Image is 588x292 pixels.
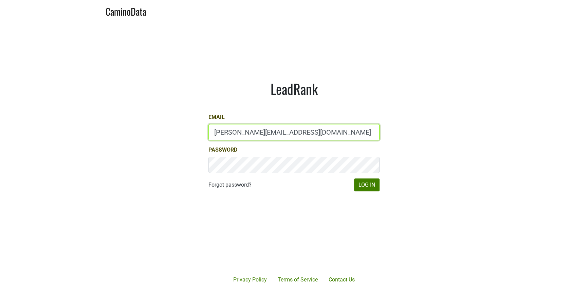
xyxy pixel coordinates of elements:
[208,81,380,97] h1: LeadRank
[208,146,237,154] label: Password
[106,3,146,19] a: CaminoData
[208,113,225,121] label: Email
[323,273,360,287] a: Contact Us
[272,273,323,287] a: Terms of Service
[208,181,252,189] a: Forgot password?
[228,273,272,287] a: Privacy Policy
[354,178,380,191] button: Log In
